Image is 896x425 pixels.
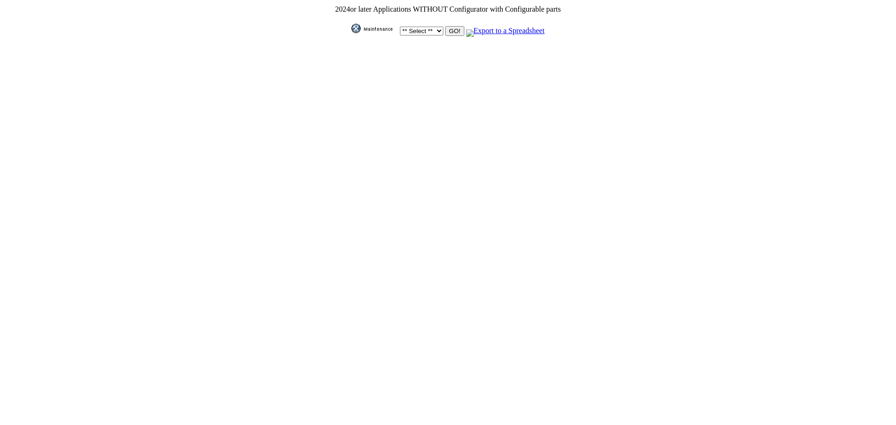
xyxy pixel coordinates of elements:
input: GO! [445,26,464,36]
img: maint.gif [351,24,398,33]
img: MSExcel.jpg [466,29,474,37]
td: or later Applications WITHOUT Configurator with Configurable parts [335,5,561,14]
span: 2024 [335,5,350,13]
a: Export to a Spreadsheet [466,27,545,35]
